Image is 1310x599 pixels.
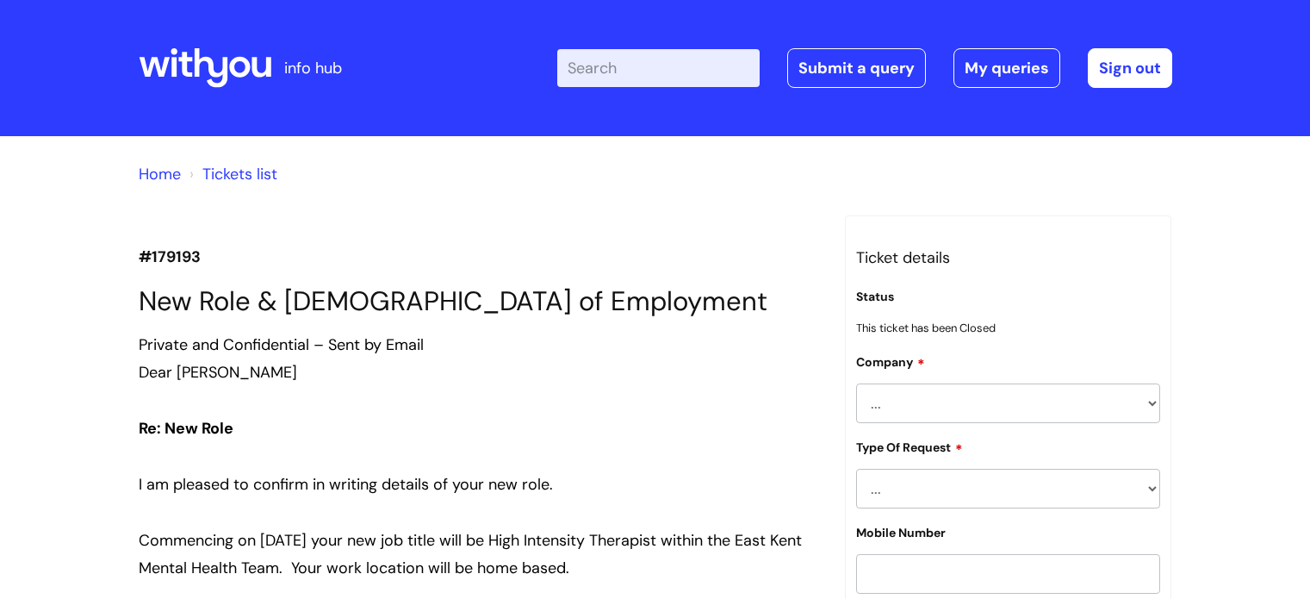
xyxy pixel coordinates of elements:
a: Home [139,164,181,184]
p: This ticket has been Closed [856,318,1161,338]
label: Mobile Number [856,526,946,540]
input: Search [557,49,760,87]
h3: Ticket details [856,244,1161,271]
a: Tickets list [202,164,277,184]
span: Dear [PERSON_NAME] [139,362,297,383]
span: Commencing on [DATE] your new job title will be High Intensity Therapist within the East Kent Men... [139,530,806,578]
span: I am pleased to confirm in writing details of your new role. [139,474,553,495]
a: My queries [953,48,1060,88]
a: Submit a query [787,48,926,88]
label: Company [856,353,925,370]
div: | - [557,48,1172,88]
label: Type Of Request [856,438,963,455]
label: Status [856,290,894,304]
span: Re: New Role [139,418,233,439]
span: . Your work location will be home based. [279,558,569,578]
p: info hub [284,54,342,82]
a: Sign out [1088,48,1172,88]
li: Solution home [139,160,181,188]
p: #179193 [139,243,819,271]
li: Tickets list [185,160,277,188]
h1: New Role & [DEMOGRAPHIC_DATA] of Employment [139,285,819,317]
span: Private and Confidential – Sent by Email [139,334,424,355]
